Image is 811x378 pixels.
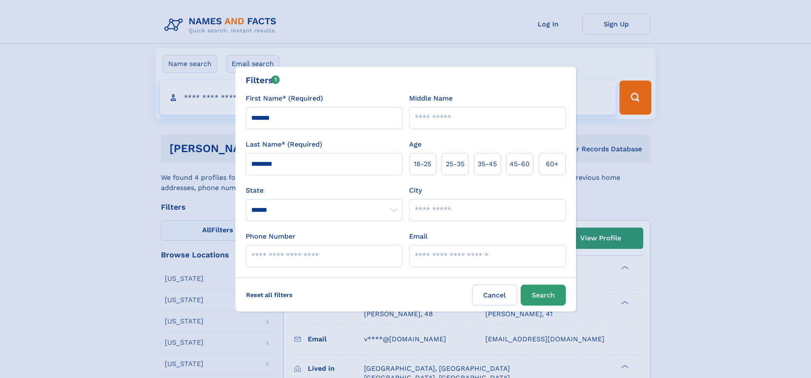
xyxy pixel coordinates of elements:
label: Middle Name [409,93,453,104]
label: Age [409,139,421,150]
div: Filters [246,74,280,87]
label: Cancel [472,285,517,306]
span: 18‑25 [414,159,431,169]
span: 60+ [546,159,559,169]
span: 45‑60 [510,159,530,169]
label: First Name* (Required) [246,93,323,104]
span: 25‑35 [446,159,464,169]
label: Email [409,231,427,242]
span: 35‑45 [478,159,497,169]
button: Search [521,285,566,306]
label: State [246,185,402,196]
label: Phone Number [246,231,295,242]
label: Last Name* (Required) [246,139,322,150]
label: City [409,185,422,196]
label: Reset all filters [241,285,298,305]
